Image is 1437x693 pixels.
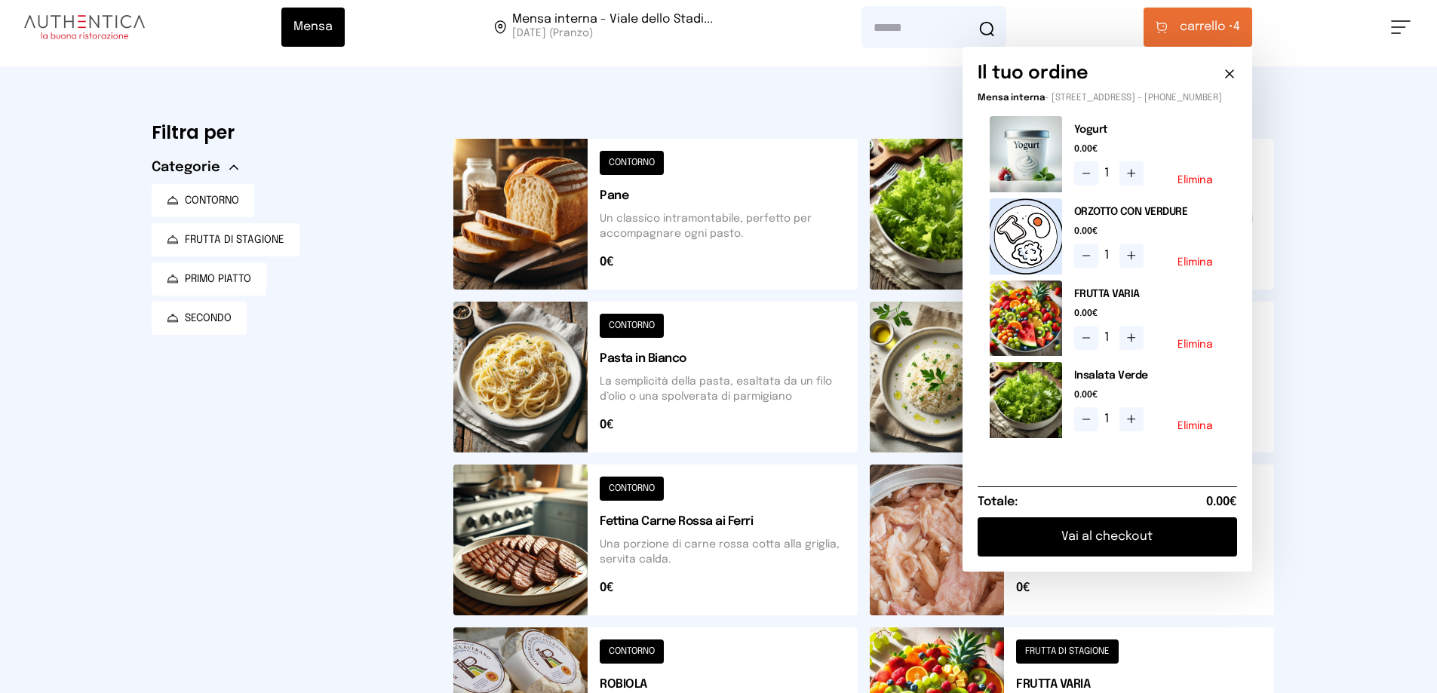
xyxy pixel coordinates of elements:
h6: Filtra per [152,121,429,145]
span: 0.00€ [1074,143,1225,155]
span: SECONDO [185,311,232,326]
h2: ORZOTTO CON VERDURE [1074,204,1225,219]
span: 4 [1180,18,1240,36]
h6: Totale: [978,493,1018,511]
button: Elimina [1178,421,1213,431]
span: 1 [1104,410,1113,428]
img: media [990,116,1062,192]
span: FRUTTA DI STAGIONE [185,232,284,247]
img: logo.8f33a47.png [24,15,145,39]
h2: Insalata Verde [1074,368,1225,383]
span: 1 [1104,329,1113,347]
span: Mensa interna [978,94,1045,103]
p: - [STREET_ADDRESS] - [PHONE_NUMBER] [978,92,1237,104]
button: Elimina [1178,175,1213,186]
span: CONTORNO [185,193,239,208]
button: Mensa [281,8,345,47]
button: Elimina [1178,339,1213,350]
button: Vai al checkout [978,517,1237,557]
span: 1 [1104,164,1113,182]
span: 1 [1104,247,1113,265]
span: [DATE] (Pranzo) [512,26,713,41]
span: 0.00€ [1074,389,1225,401]
button: Categorie [152,157,238,178]
span: 0.00€ [1074,308,1225,320]
span: carrello • [1180,18,1233,36]
button: CONTORNO [152,184,254,217]
button: SECONDO [152,302,247,335]
button: FRUTTA DI STAGIONE [152,223,299,256]
span: Viale dello Stadio, 77, 05100 Terni TR, Italia [512,14,713,41]
img: placeholder-product.5564ca1.png [990,198,1062,274]
span: Categorie [152,157,220,178]
button: PRIMO PIATTO [152,262,266,296]
span: 0.00€ [1074,225,1225,238]
button: Elimina [1178,257,1213,268]
h6: Il tuo ordine [978,62,1088,86]
span: 0.00€ [1206,493,1237,511]
button: carrello •4 [1144,8,1252,47]
img: media [990,281,1062,357]
img: media [990,362,1062,438]
span: PRIMO PIATTO [185,271,251,287]
h2: Yogurt [1074,122,1225,137]
h2: FRUTTA VARIA [1074,287,1225,302]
